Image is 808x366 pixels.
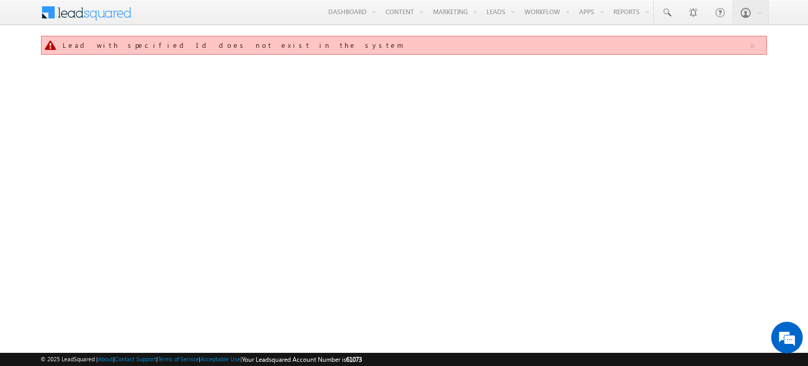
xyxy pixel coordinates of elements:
a: Terms of Service [158,355,199,362]
a: Contact Support [115,355,156,362]
span: 61073 [346,355,362,363]
span: Your Leadsquared Account Number is [242,355,362,363]
div: Lead with specified Id does not exist in the system [63,41,748,50]
a: Acceptable Use [200,355,240,362]
span: © 2025 LeadSquared | | | | | [41,354,362,364]
a: About [98,355,113,362]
